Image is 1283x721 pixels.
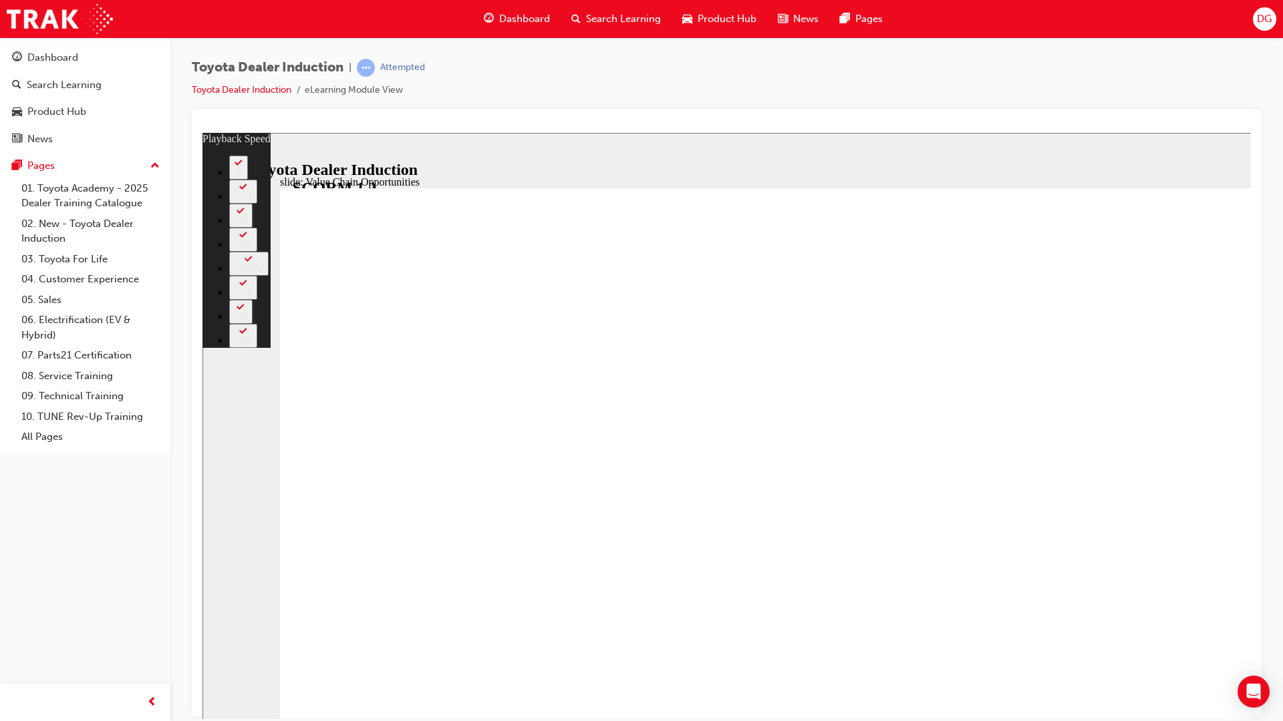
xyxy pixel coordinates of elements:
[32,107,49,117] div: 1.25
[27,95,55,119] button: 1.25
[698,11,756,27] span: Product Hub
[150,158,160,175] span: up-icon
[767,5,829,33] a: news-iconNews
[5,45,165,70] a: Dashboard
[16,386,165,407] a: 09. Technical Training
[32,59,49,69] div: 1.75
[16,214,165,249] a: 02. New - Toyota Dealer Induction
[32,35,40,45] div: 2
[5,154,165,178] button: Pages
[16,178,165,214] a: 01. Toyota Academy - 2025 Dealer Training Catalogue
[16,269,165,290] a: 04. Customer Experience
[27,191,55,215] button: 0.25
[32,83,45,93] div: 1.5
[357,59,375,77] span: learningRecordVerb_ATTEMPT-icon
[12,106,22,118] span: car-icon
[1257,11,1272,27] span: DG
[682,11,692,27] span: car-icon
[16,427,165,447] a: All Pages
[192,60,343,75] span: Toyota Dealer Induction
[305,83,403,98] li: eLearning Module View
[27,23,45,47] button: 2
[16,310,165,345] a: 06. Electrification (EV & Hybrid)
[840,11,850,27] span: pages-icon
[793,11,819,27] span: News
[12,79,21,91] span: search-icon
[27,119,66,143] button: Normal
[32,179,45,189] div: 0.5
[380,61,425,74] div: Attempted
[32,203,49,213] div: 0.25
[27,104,86,119] div: Product Hub
[499,11,550,27] span: Dashboard
[855,11,883,27] span: Pages
[27,143,55,167] button: 0.75
[484,11,494,27] span: guage-icon
[672,5,767,33] a: car-iconProduct Hub
[7,4,113,34] img: Trak
[27,71,50,95] button: 1.5
[1253,7,1276,31] button: DG
[16,366,165,387] a: 08. Service Training
[349,60,351,75] span: |
[16,249,165,270] a: 03. Toyota For Life
[12,134,22,146] span: news-icon
[586,11,661,27] span: Search Learning
[829,5,893,33] a: pages-iconPages
[5,127,165,152] a: News
[192,84,291,95] a: Toyota Dealer Induction
[16,290,165,310] a: 05. Sales
[12,52,22,64] span: guage-icon
[27,77,102,93] div: Search Learning
[12,160,22,172] span: pages-icon
[16,407,165,427] a: 10. TUNE Rev-Up Training
[571,11,581,27] span: search-icon
[5,43,165,154] button: DashboardSearch LearningProduct HubNews
[27,50,78,65] div: Dashboard
[27,158,55,174] div: Pages
[27,132,53,147] div: News
[1238,676,1270,708] div: Open Intercom Messenger
[16,345,165,366] a: 07. Parts21 Certification
[32,155,49,165] div: 0.75
[27,47,55,71] button: 1.75
[5,73,165,97] a: Search Learning
[778,11,788,27] span: news-icon
[78,43,1206,55] div: slide: Value Chain Opportunities
[5,99,165,124] a: Product Hub
[27,167,50,191] button: 0.5
[147,694,157,711] span: prev-icon
[32,131,61,141] div: Normal
[561,5,672,33] a: search-iconSearch Learning
[473,5,561,33] a: guage-iconDashboard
